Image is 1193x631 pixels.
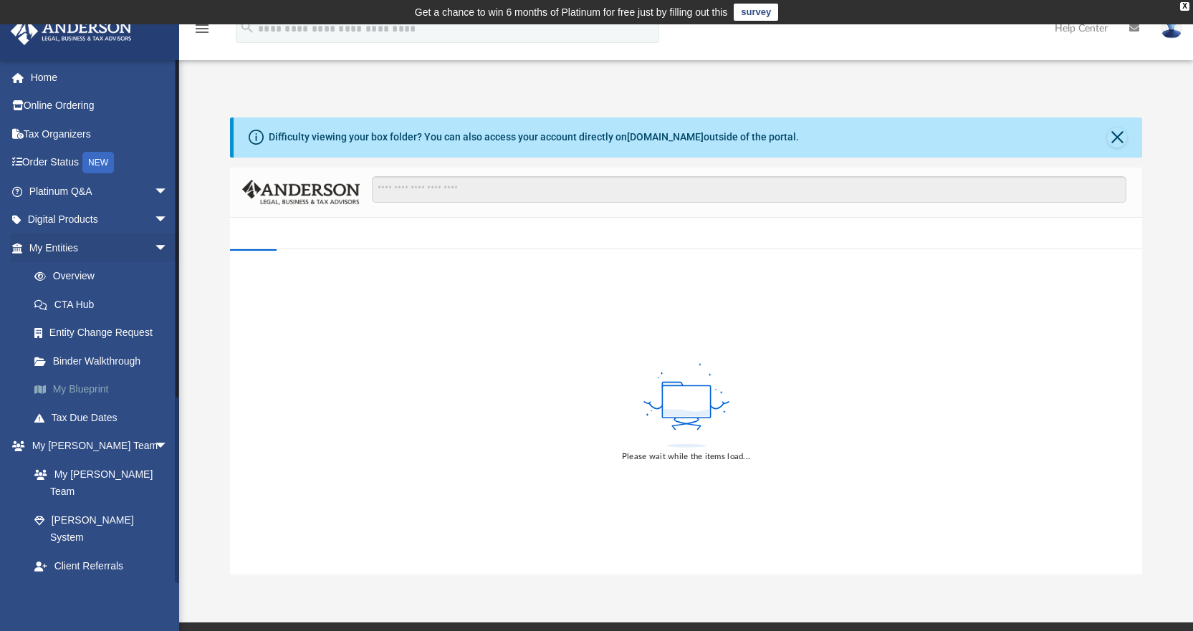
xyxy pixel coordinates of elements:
a: survey [734,4,778,21]
a: My Blueprint [20,375,190,404]
a: Binder Walkthrough [20,347,190,375]
button: Close [1107,127,1127,148]
div: Difficulty viewing your box folder? You can also access your account directly on outside of the p... [269,130,799,145]
a: My Documentsarrow_drop_down [10,580,183,609]
a: Tax Organizers [10,120,190,148]
a: Online Ordering [10,92,190,120]
a: Home [10,63,190,92]
img: Anderson Advisors Platinum Portal [6,17,136,45]
div: Please wait while the items load... [622,451,750,463]
a: Platinum Q&Aarrow_drop_down [10,177,190,206]
a: menu [193,27,211,37]
div: Get a chance to win 6 months of Platinum for free just by filling out this [415,4,728,21]
a: Client Referrals [20,551,183,580]
span: arrow_drop_down [154,432,183,461]
span: arrow_drop_down [154,177,183,206]
a: [DOMAIN_NAME] [627,131,704,143]
a: [PERSON_NAME] System [20,506,183,551]
div: NEW [82,152,114,173]
img: User Pic [1161,18,1182,39]
i: search [239,19,255,35]
a: My Entitiesarrow_drop_down [10,233,190,262]
a: Tax Due Dates [20,403,190,432]
span: arrow_drop_down [154,233,183,263]
span: arrow_drop_down [154,580,183,610]
a: Order StatusNEW [10,148,190,178]
a: CTA Hub [20,290,190,319]
div: close [1180,2,1189,11]
a: Digital Productsarrow_drop_down [10,206,190,234]
i: menu [193,20,211,37]
input: Search files and folders [372,176,1126,203]
a: Entity Change Request [20,319,190,347]
a: Overview [20,262,190,291]
a: My [PERSON_NAME] Team [20,460,176,506]
a: My [PERSON_NAME] Teamarrow_drop_down [10,432,183,461]
span: arrow_drop_down [154,206,183,235]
